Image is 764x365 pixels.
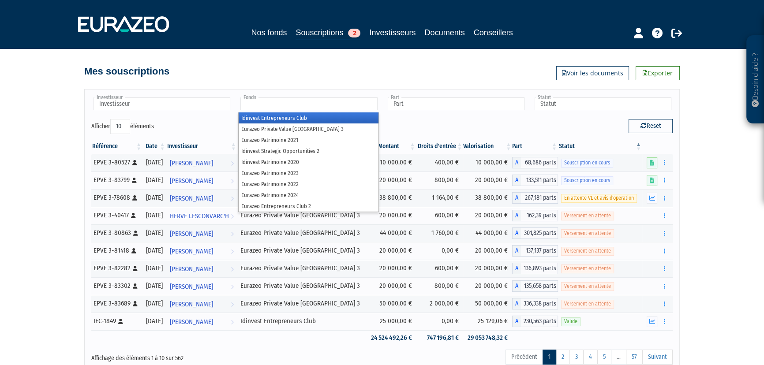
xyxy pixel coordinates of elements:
[425,26,465,39] a: Documents
[512,157,558,168] div: A - Eurazeo Private Value Europe 3
[629,119,673,133] button: Reset
[366,295,416,313] td: 50 000,00 €
[166,224,237,242] a: [PERSON_NAME]
[237,139,367,154] th: Fonds: activer pour trier la colonne par ordre croissant
[463,171,512,189] td: 20 000,00 €
[561,229,614,238] span: Versement en attente
[132,178,137,183] i: [Français] Personne physique
[366,260,416,277] td: 20 000,00 €
[231,208,234,224] i: Voir l'investisseur
[750,40,760,119] p: Besoin d'aide ?
[521,263,558,274] span: 136,893 parts
[78,16,169,32] img: 1732889491-logotype_eurazeo_blanc_rvb.png
[166,242,237,260] a: [PERSON_NAME]
[512,139,558,154] th: Part: activer pour trier la colonne par ordre croissant
[366,139,416,154] th: Montant: activer pour trier la colonne par ordre croissant
[463,189,512,207] td: 38 800,00 €
[133,231,138,236] i: [Français] Personne physique
[231,296,234,313] i: Voir l'investisseur
[239,179,378,190] li: Eurazeo Patrimoine 2022
[239,123,378,134] li: Eurazeo Private Value [GEOGRAPHIC_DATA] 3
[416,330,463,346] td: 747 196,81 €
[240,299,363,308] div: Eurazeo Private Value [GEOGRAPHIC_DATA] 3
[231,279,234,295] i: Voir l'investisseur
[169,279,213,295] span: [PERSON_NAME]
[231,314,234,330] i: Voir l'investisseur
[512,245,521,257] span: A
[146,246,163,255] div: [DATE]
[348,29,360,37] span: 2
[231,155,234,171] i: Voir l'investisseur
[366,277,416,295] td: 20 000,00 €
[146,211,163,220] div: [DATE]
[512,316,521,327] span: A
[416,154,463,171] td: 400,00 €
[239,201,378,212] li: Eurazeo Entrepreneurs Club 2
[169,155,213,171] span: [PERSON_NAME]
[166,277,237,295] a: [PERSON_NAME]
[416,295,463,313] td: 2 000,00 €
[512,245,558,257] div: A - Eurazeo Private Value Europe 3
[366,313,416,330] td: 25 000,00 €
[561,159,613,167] span: Souscription en cours
[84,66,169,77] h4: Mes souscriptions
[231,173,234,189] i: Voir l'investisseur
[512,280,558,292] div: A - Eurazeo Private Value Europe 3
[94,158,139,167] div: EPVE 3-80527
[512,227,558,239] div: A - Eurazeo Private Value Europe 3
[240,281,363,291] div: Eurazeo Private Value [GEOGRAPHIC_DATA] 3
[366,242,416,260] td: 20 000,00 €
[512,210,521,221] span: A
[94,299,139,308] div: EPVE 3-83689
[642,350,673,365] a: Suivant
[463,207,512,224] td: 20 000,00 €
[512,298,521,309] span: A
[463,139,512,154] th: Valorisation: activer pour trier la colonne par ordre croissant
[91,119,154,134] label: Afficher éléments
[474,26,513,39] a: Conseillers
[240,211,363,220] div: Eurazeo Private Value [GEOGRAPHIC_DATA] 3
[166,139,237,154] th: Investisseur: activer pour trier la colonne par ordre croissant
[512,263,558,274] div: A - Eurazeo Private Value Europe 3
[169,314,213,330] span: [PERSON_NAME]
[146,228,163,238] div: [DATE]
[146,264,163,273] div: [DATE]
[463,242,512,260] td: 20 000,00 €
[94,264,139,273] div: EPVE 3-82282
[169,173,213,189] span: [PERSON_NAME]
[131,248,136,253] i: [Français] Personne physique
[366,224,416,242] td: 44 000,00 €
[463,260,512,277] td: 20 000,00 €
[561,247,614,255] span: Versement en attente
[512,298,558,309] div: A - Eurazeo Private Value Europe 3
[416,139,463,154] th: Droits d'entrée: activer pour trier la colonne par ordre croissant
[416,224,463,242] td: 1 760,00 €
[521,316,558,327] span: 230,563 parts
[239,156,378,168] li: Idinvest Patrimoine 2020
[239,145,378,156] li: Idinvest Strategic Opportunities 2
[169,226,213,242] span: [PERSON_NAME]
[521,280,558,292] span: 135,658 parts
[239,134,378,145] li: Eurazeo Patrimoine 2021
[463,154,512,171] td: 10 000,00 €
[561,282,614,291] span: Versement en attente
[231,226,234,242] i: Voir l'investisseur
[512,192,521,204] span: A
[512,175,558,186] div: A - Eurazeo Private Value Europe 3
[166,171,237,189] a: [PERSON_NAME]
[512,157,521,168] span: A
[133,301,138,306] i: [Français] Personne physique
[512,227,521,239] span: A
[146,281,163,291] div: [DATE]
[118,319,123,324] i: [Français] Personne physique
[561,194,637,202] span: En attente VL et avis d'opération
[463,295,512,313] td: 50 000,00 €
[543,350,556,365] a: 1
[521,192,558,204] span: 267,181 parts
[366,154,416,171] td: 10 000,00 €
[521,175,558,186] span: 133,511 parts
[132,160,137,165] i: [Français] Personne physique
[146,175,163,185] div: [DATE]
[240,228,363,238] div: Eurazeo Private Value [GEOGRAPHIC_DATA] 3
[146,299,163,308] div: [DATE]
